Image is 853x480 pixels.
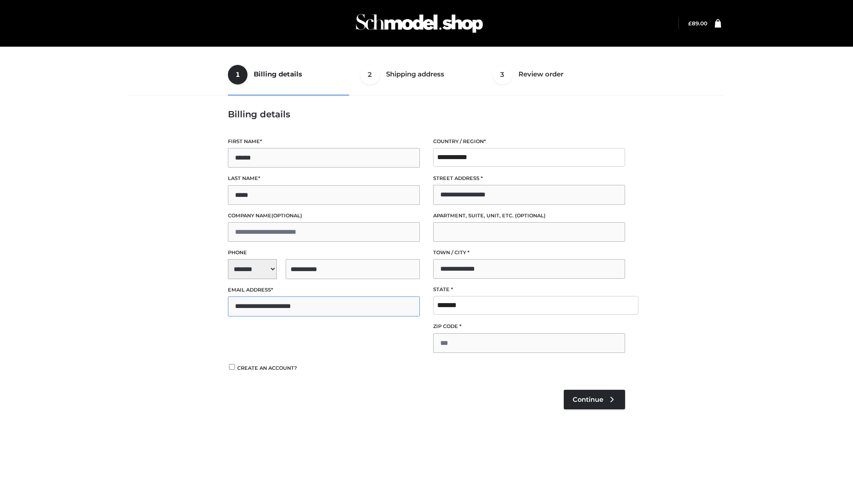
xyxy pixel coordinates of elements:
label: Street address [433,174,625,183]
h3: Billing details [228,109,625,120]
label: Company name [228,212,420,220]
label: Country / Region [433,137,625,146]
label: Last name [228,174,420,183]
label: Email address [228,286,420,294]
label: Phone [228,248,420,257]
span: (optional) [515,212,546,219]
span: £ [688,20,692,27]
span: Continue [573,396,603,404]
a: £89.00 [688,20,707,27]
label: Town / City [433,248,625,257]
label: First name [228,137,420,146]
img: Schmodel Admin 964 [353,6,486,41]
label: State [433,285,625,294]
label: Apartment, suite, unit, etc. [433,212,625,220]
label: ZIP Code [433,322,625,331]
span: (optional) [271,212,302,219]
a: Continue [564,390,625,409]
bdi: 89.00 [688,20,707,27]
input: Create an account? [228,364,236,370]
span: Create an account? [237,365,297,371]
